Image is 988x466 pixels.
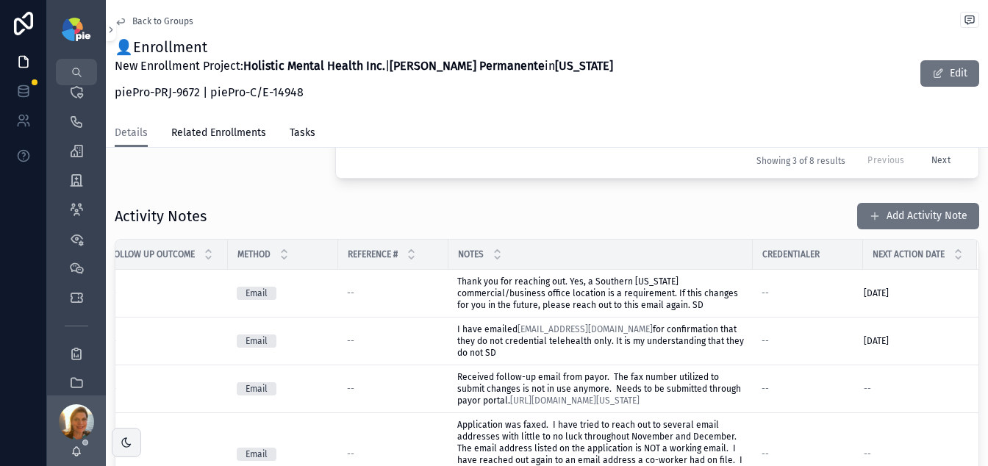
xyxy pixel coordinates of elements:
[510,395,640,406] a: [URL][DOMAIN_NAME][US_STATE]
[115,15,193,27] a: Back to Groups
[390,59,545,73] strong: [PERSON_NAME] Permanente
[762,448,854,460] a: --
[518,324,653,334] a: [EMAIL_ADDRESS][DOMAIN_NAME]
[290,120,315,149] a: Tasks
[347,383,354,395] span: --
[347,335,440,347] a: --
[109,335,219,347] a: --
[237,382,329,395] a: Email
[555,59,613,73] strong: [US_STATE]
[762,248,820,260] span: Credentialer
[246,382,268,395] div: Email
[864,287,889,299] span: [DATE]
[762,383,854,395] a: --
[115,37,613,57] h1: 👤Enrollment
[864,448,871,460] span: --
[115,57,613,75] p: New Enrollment Project: | in
[762,383,769,395] span: --
[47,85,106,395] div: scrollable content
[864,335,959,347] a: [DATE]
[347,287,440,299] a: --
[457,371,744,406] a: Received follow-up email from payor. The fax number utilized to submit changes is not in use anym...
[237,287,329,300] a: Email
[762,335,854,347] a: --
[457,372,743,406] span: Received follow-up email from payor. The fax number utilized to submit changes is not in use anym...
[762,448,769,460] span: --
[237,448,329,461] a: Email
[921,149,961,172] button: Next
[171,120,266,149] a: Related Enrollments
[457,276,744,311] a: Thank you for reaching out. Yes, a Southern [US_STATE] commercial/business office location is a r...
[109,383,219,395] a: --
[458,248,484,260] span: Notes
[243,59,385,73] strong: Holistic Mental Health Inc.
[246,334,268,348] div: Email
[762,335,769,347] span: --
[864,383,959,395] a: --
[109,448,219,460] a: --
[857,203,979,229] button: Add Activity Note
[762,287,769,299] span: --
[62,18,90,41] img: App logo
[457,276,740,310] span: Thank you for reaching out. Yes, a Southern [US_STATE] commercial/business office location is a r...
[171,126,266,140] span: Related Enrollments
[290,126,315,140] span: Tasks
[110,248,195,260] span: Follow Up Outcome
[920,60,979,87] button: Edit
[246,287,268,300] div: Email
[347,383,440,395] a: --
[237,334,329,348] a: Email
[115,84,613,101] p: piePro-PRJ-9672 | piePro-C/E-14948
[115,120,148,148] a: Details
[237,248,271,260] span: Method
[109,287,219,299] a: --
[347,448,354,460] span: --
[115,126,148,140] span: Details
[864,335,889,347] span: [DATE]
[864,383,871,395] span: --
[132,15,193,27] span: Back to Groups
[864,287,959,299] a: [DATE]
[115,206,207,226] h1: Activity Notes
[756,155,845,167] span: Showing 3 of 8 results
[246,448,268,461] div: Email
[762,287,854,299] a: --
[347,287,354,299] span: --
[864,448,959,460] a: --
[348,248,398,260] span: Reference #
[347,335,354,347] span: --
[457,324,746,358] span: I have emailed for confirmation that they do not credential telehealth only. It is my understandi...
[873,248,945,260] span: Next Action Date
[347,448,440,460] a: --
[457,323,744,359] a: I have emailed[EMAIL_ADDRESS][DOMAIN_NAME]for confirmation that they do not credential telehealth...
